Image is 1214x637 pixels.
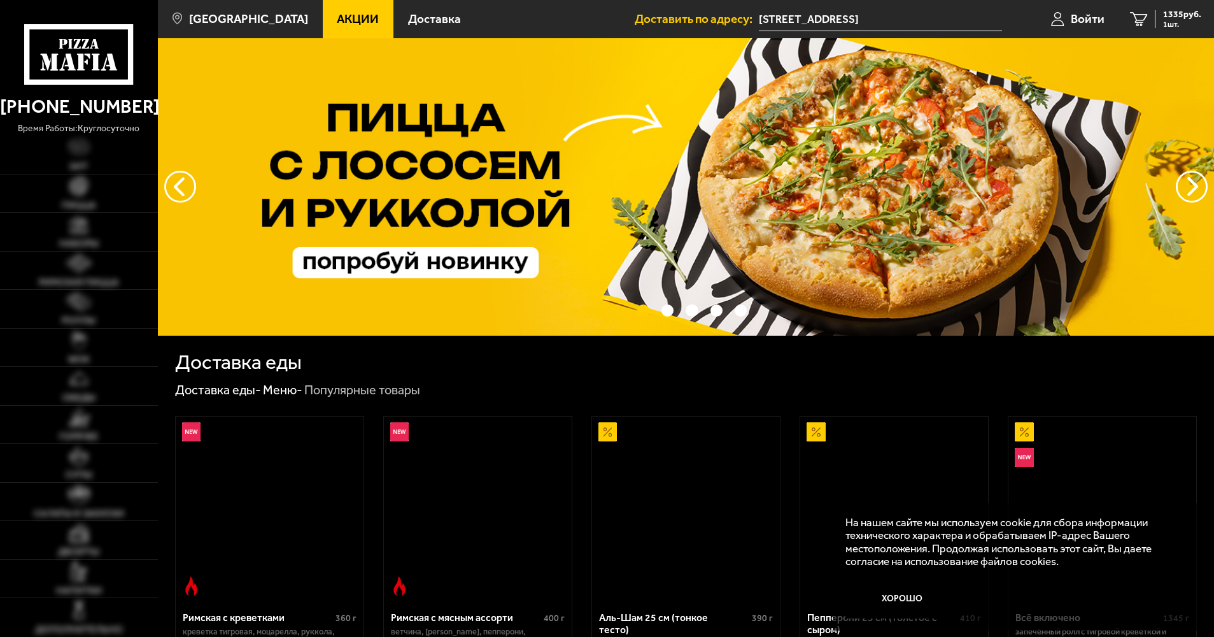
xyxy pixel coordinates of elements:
[845,516,1176,568] p: На нашем сайте мы используем cookie для сбора информации технического характера и обрабатываем IP...
[176,417,363,602] a: НовинкаОстрое блюдоРимская с креветками
[56,586,102,596] span: Напитки
[686,304,698,317] button: точки переключения
[335,613,356,624] span: 360 г
[182,422,201,441] img: Новинка
[845,580,959,619] button: Хорошо
[390,422,409,441] img: Новинка
[34,509,124,519] span: Салаты и закуски
[59,239,99,248] span: Наборы
[62,316,95,326] span: Роллы
[164,171,196,203] button: следующий
[1163,20,1201,28] span: 1 шт.
[182,576,201,596] img: Острое блюдо
[635,13,759,25] span: Доставить по адресу:
[391,612,540,624] div: Римская с мясным ассорти
[384,417,572,602] a: НовинкаОстрое блюдоРимская с мясным ассорти
[175,382,261,397] a: Доставка еды-
[68,355,90,364] span: WOK
[58,547,99,557] span: Десерты
[759,8,1001,31] input: Ваш адрес доставки
[183,612,332,624] div: Римская с креветками
[69,162,88,171] span: Хит
[390,576,409,596] img: Острое блюдо
[599,612,749,636] div: Аль-Шам 25 см (тонкое тесто)
[1071,13,1105,25] span: Войти
[544,613,565,624] span: 400 г
[35,625,123,634] span: Дополнительно
[189,13,308,25] span: [GEOGRAPHIC_DATA]
[408,13,461,25] span: Доставка
[304,382,420,399] div: Популярные товары
[263,382,302,397] a: Меню-
[1015,422,1034,441] img: Акционный
[62,201,96,210] span: Пицца
[598,422,618,441] img: Акционный
[175,352,302,373] h1: Доставка еды
[1008,417,1196,602] a: АкционныйНовинкаВсё включено
[337,13,379,25] span: Акции
[637,304,649,317] button: точки переключения
[39,278,119,287] span: Римская пицца
[752,613,773,624] span: 390 г
[66,470,92,480] span: Супы
[807,422,826,441] img: Акционный
[59,432,98,441] span: Горячее
[1163,10,1201,19] span: 1335 руб.
[800,417,988,602] a: АкционныйПепперони 25 см (толстое с сыром)
[710,304,723,317] button: точки переключения
[1176,171,1208,203] button: предыдущий
[592,417,780,602] a: АкционныйАль-Шам 25 см (тонкое тесто)
[807,612,957,636] div: Пепперони 25 см (толстое с сыром)
[62,393,95,403] span: Обеды
[661,304,674,317] button: точки переключения
[735,304,747,317] button: точки переключения
[1015,448,1034,467] img: Новинка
